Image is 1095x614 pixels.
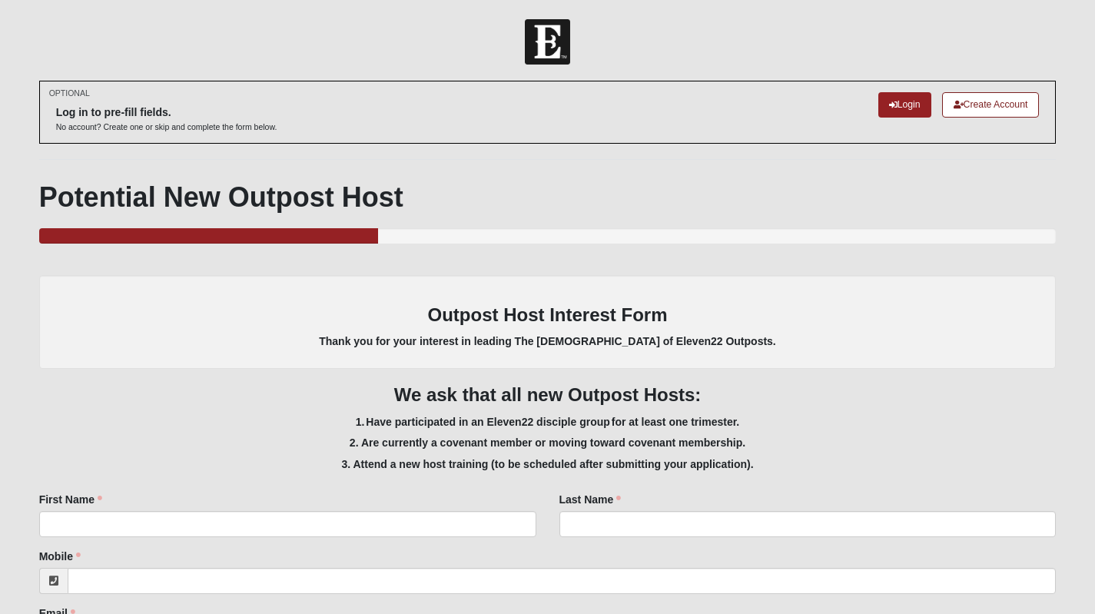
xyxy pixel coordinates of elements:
p: No account? Create one or skip and complete the form below. [56,121,277,133]
h1: Potential New Outpost Host [39,181,1057,214]
img: Church of Eleven22 Logo [525,19,570,65]
h5: 3. Attend a new host training (to be scheduled after submitting your application). [39,458,1057,471]
h5: 1. Have participated in an Eleven22 disciple group for at least one trimester. [39,416,1057,429]
a: Login [878,92,931,118]
h6: Log in to pre-fill fields. [56,106,277,119]
h3: Outpost Host Interest Form [55,304,1041,327]
a: Create Account [942,92,1040,118]
small: OPTIONAL [49,88,90,99]
label: First Name [39,492,102,507]
h5: 2. Are currently a covenant member or moving toward covenant membership. [39,436,1057,450]
h5: Thank you for your interest in leading The [DEMOGRAPHIC_DATA] of Eleven22 Outposts. [55,335,1041,348]
label: Mobile [39,549,81,564]
label: Last Name [559,492,622,507]
h3: We ask that all new Outpost Hosts: [39,384,1057,407]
